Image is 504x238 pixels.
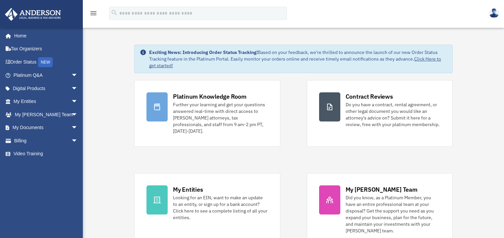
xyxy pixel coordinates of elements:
span: arrow_drop_down [71,82,84,95]
a: menu [89,12,97,17]
div: Looking for an EIN, want to make an update to an entity, or sign up for a bank account? Click her... [173,194,268,221]
span: arrow_drop_down [71,121,84,135]
a: Order StatusNEW [5,55,88,69]
a: Platinum Q&Aarrow_drop_down [5,69,88,82]
strong: Exciting News: Introducing Order Status Tracking! [149,49,258,55]
a: Video Training [5,147,88,161]
div: NEW [38,57,53,67]
span: arrow_drop_down [71,69,84,82]
i: menu [89,9,97,17]
a: Billingarrow_drop_down [5,134,88,147]
a: Click Here to get started! [149,56,441,69]
div: My [PERSON_NAME] Team [346,185,418,194]
a: Home [5,29,84,42]
div: Do you have a contract, rental agreement, or other legal document you would like an attorney's ad... [346,101,440,128]
a: Digital Productsarrow_drop_down [5,82,88,95]
div: Based on your feedback, we're thrilled to announce the launch of our new Order Status Tracking fe... [149,49,447,69]
div: Platinum Knowledge Room [173,92,247,101]
a: Platinum Knowledge Room Further your learning and get your questions answered real-time with dire... [134,80,280,147]
a: My Documentsarrow_drop_down [5,121,88,134]
div: Contract Reviews [346,92,393,101]
a: Contract Reviews Do you have a contract, rental agreement, or other legal document you would like... [307,80,453,147]
div: Did you know, as a Platinum Member, you have an entire professional team at your disposal? Get th... [346,194,440,234]
img: User Pic [489,8,499,18]
a: My [PERSON_NAME] Teamarrow_drop_down [5,108,88,121]
a: Tax Organizers [5,42,88,56]
span: arrow_drop_down [71,134,84,148]
span: arrow_drop_down [71,95,84,109]
img: Anderson Advisors Platinum Portal [3,8,63,21]
div: Further your learning and get your questions answered real-time with direct access to [PERSON_NAM... [173,101,268,134]
span: arrow_drop_down [71,108,84,121]
a: My Entitiesarrow_drop_down [5,95,88,108]
i: search [111,9,118,16]
div: My Entities [173,185,203,194]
